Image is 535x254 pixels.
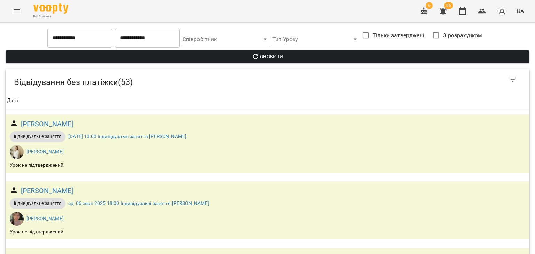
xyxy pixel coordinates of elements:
[7,96,18,105] div: Дата
[68,134,186,139] a: [DATE] 10:00 Індивідуальні заняття [PERSON_NAME]
[68,200,209,206] a: ср, 06 серп 2025 18:00 Індивідуальні заняття [PERSON_NAME]
[504,71,521,88] button: Фільтр
[7,96,528,105] span: Дата
[6,69,529,91] div: Table Toolbar
[514,5,527,17] button: UA
[21,119,73,129] a: [PERSON_NAME]
[14,77,319,88] h5: Відвідування без платіжки ( 53 )
[517,7,524,15] span: UA
[6,50,529,63] button: Оновити
[10,200,65,207] span: індивідуальне заняття
[443,31,482,40] span: З розрахунком
[10,212,24,226] img: Мєдвєдєва Катерина
[26,216,64,221] a: [PERSON_NAME]
[497,6,507,16] img: avatar_s.png
[426,2,433,9] span: 6
[8,160,65,170] div: Урок не підтверджений
[10,145,24,159] img: Ірина Сухарська
[373,31,424,40] span: Тільки затверджені
[8,3,25,19] button: Menu
[8,227,65,237] div: Урок не підтверджений
[21,185,73,196] a: [PERSON_NAME]
[26,149,64,154] a: [PERSON_NAME]
[33,3,68,14] img: Voopty Logo
[11,53,524,61] span: Оновити
[10,134,65,140] span: індивідуальне заняття
[7,96,18,105] div: Sort
[444,2,453,9] span: 86
[33,14,68,19] span: For Business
